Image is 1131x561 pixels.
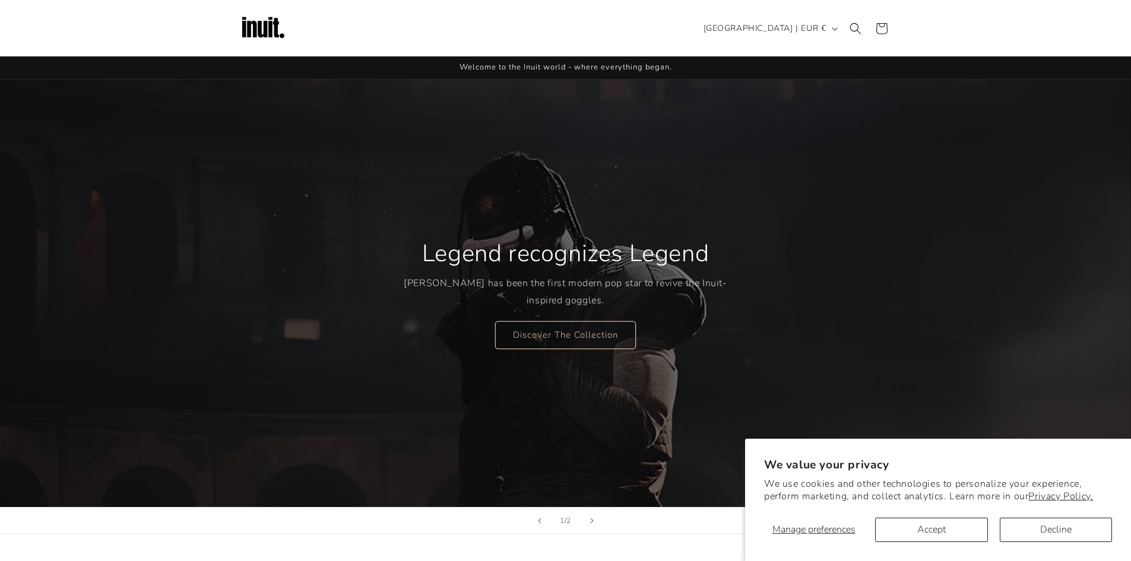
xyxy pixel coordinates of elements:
span: [GEOGRAPHIC_DATA] | EUR € [704,22,826,34]
div: Announcement [239,56,892,79]
button: Manage preferences [764,518,863,542]
button: Decline [1000,518,1112,542]
span: Welcome to the Inuit world - where everything began. [460,62,672,72]
p: [PERSON_NAME] has been the first modern pop star to revive the Inuit-inspired goggles. [404,275,727,309]
span: Manage preferences [772,523,856,536]
button: Previous slide [527,508,553,534]
p: We use cookies and other technologies to personalize your experience, perform marketing, and coll... [764,478,1112,503]
button: Next slide [579,508,605,534]
h2: We value your privacy [764,458,1112,473]
button: [GEOGRAPHIC_DATA] | EUR € [696,17,842,40]
span: / [565,515,567,527]
a: Privacy Policy. [1028,490,1093,503]
span: 2 [566,515,571,527]
summary: Search [842,15,869,42]
img: Inuit Logo [239,5,287,52]
a: Discover The Collection [495,321,636,348]
button: Accept [875,518,987,542]
span: 1 [560,515,565,527]
h2: Legend recognizes Legend [422,238,709,269]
